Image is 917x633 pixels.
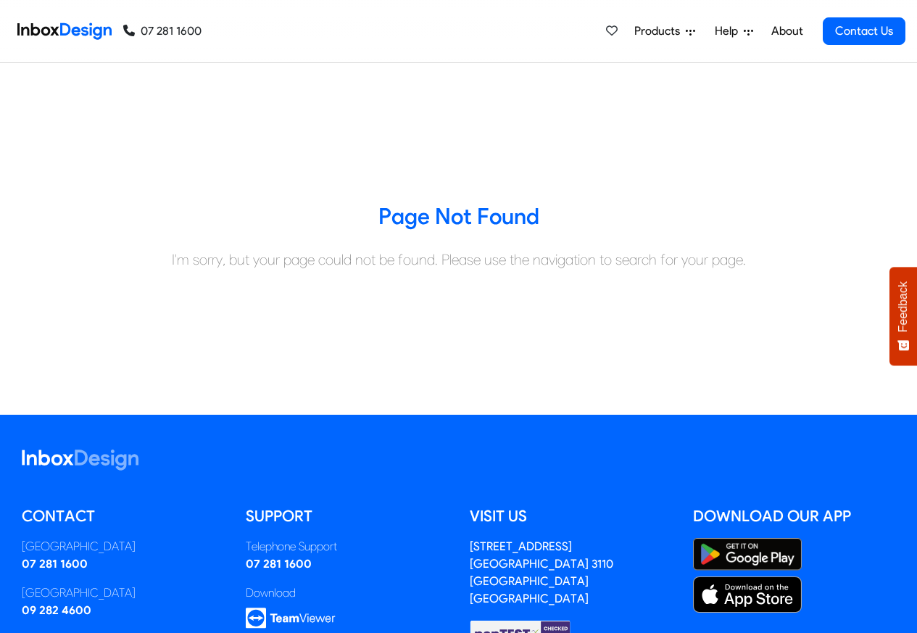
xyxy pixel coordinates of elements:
[767,17,807,46] a: About
[123,22,202,40] a: 07 281 1600
[823,17,905,45] a: Contact Us
[22,450,138,471] img: logo_inboxdesign_white.svg
[889,267,917,365] button: Feedback - Show survey
[897,281,910,332] span: Feedback
[693,538,802,571] img: Google Play Store
[709,17,759,46] a: Help
[693,505,895,527] h5: Download our App
[470,505,672,527] h5: Visit us
[11,249,906,270] div: I'm sorry, but your page could not be found. Please use the navigation to search for your page.
[246,584,448,602] div: Download
[628,17,701,46] a: Products
[715,22,744,40] span: Help
[22,538,224,555] div: [GEOGRAPHIC_DATA]
[22,505,224,527] h5: Contact
[634,22,686,40] span: Products
[246,608,336,629] img: logo_teamviewer.svg
[11,202,906,231] h3: Page Not Found
[22,584,224,602] div: [GEOGRAPHIC_DATA]
[246,538,448,555] div: Telephone Support
[22,603,91,617] a: 09 282 4600
[693,576,802,613] img: Apple App Store
[246,557,312,571] a: 07 281 1600
[246,505,448,527] h5: Support
[22,557,88,571] a: 07 281 1600
[470,539,613,605] a: [STREET_ADDRESS][GEOGRAPHIC_DATA] 3110[GEOGRAPHIC_DATA][GEOGRAPHIC_DATA]
[470,539,613,605] address: [STREET_ADDRESS] [GEOGRAPHIC_DATA] 3110 [GEOGRAPHIC_DATA] [GEOGRAPHIC_DATA]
